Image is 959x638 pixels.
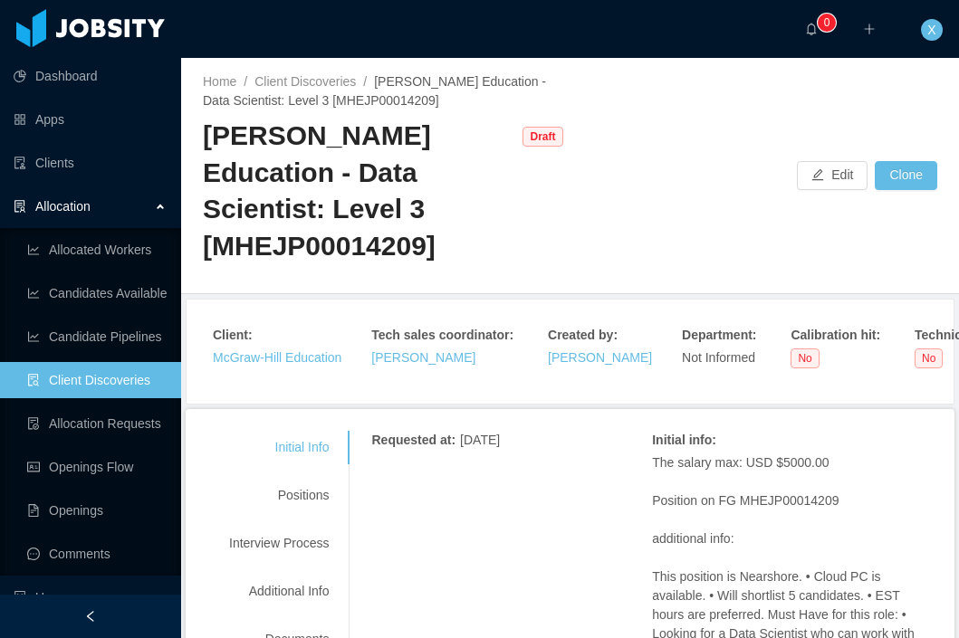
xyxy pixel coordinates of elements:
button: icon: editEdit [797,161,868,190]
strong: Requested at : [371,433,456,447]
a: icon: appstoreApps [14,101,167,138]
a: [PERSON_NAME] [548,350,652,365]
strong: Department : [682,328,756,342]
div: Initial Info [207,431,350,464]
strong: Calibration hit : [791,328,880,342]
strong: Initial info : [652,433,716,447]
a: icon: robotUsers [14,579,167,615]
span: Not Informed [682,350,755,365]
sup: 0 [818,14,836,32]
a: icon: file-textOpenings [27,492,167,528]
span: [PERSON_NAME] Education - Data Scientist: Level 3 [MHEJP00014209] [203,74,546,108]
span: Draft [523,127,562,147]
span: No [915,348,943,368]
strong: Created by : [548,328,618,342]
span: No [791,348,819,368]
a: icon: file-doneAllocation Requests [27,405,167,442]
a: icon: auditClients [14,145,167,181]
div: Interview Process [207,527,350,560]
a: Home [203,74,236,89]
strong: Client : [213,328,253,342]
a: McGraw-Hill Education [213,350,341,365]
a: [PERSON_NAME] [371,350,475,365]
a: icon: line-chartCandidate Pipelines [27,319,167,355]
p: The salary max: USD $5000.00 Position on FG MHEJP00014209 [652,453,933,510]
a: icon: line-chartAllocated Workers [27,232,167,268]
a: Client Discoveries [254,74,356,89]
a: icon: line-chartCandidates Available [27,275,167,311]
button: Clone [875,161,937,190]
div: Positions [207,479,350,512]
i: icon: bell [805,23,818,35]
i: icon: solution [14,200,26,213]
p: additional info: [652,529,933,548]
strong: Tech sales coordinator : [371,328,513,342]
span: [DATE] [460,433,500,447]
span: X [927,19,935,41]
i: icon: plus [863,23,876,35]
span: Allocation [35,199,91,214]
span: / [363,74,367,89]
a: icon: idcardOpenings Flow [27,449,167,485]
a: icon: pie-chartDashboard [14,58,167,94]
a: icon: file-searchClient Discoveries [27,362,167,398]
div: Additional Info [207,575,350,608]
a: icon: messageComments [27,536,167,572]
div: [PERSON_NAME] Education - Data Scientist: Level 3 [MHEJP00014209] [203,118,513,264]
span: / [244,74,247,89]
